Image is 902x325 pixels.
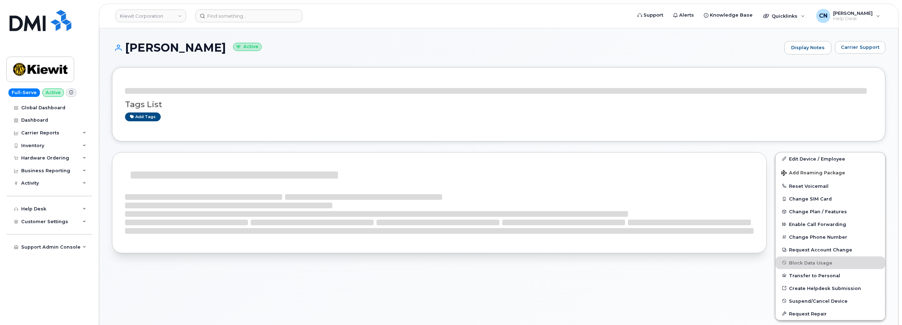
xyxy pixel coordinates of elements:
button: Enable Call Forwarding [776,218,885,231]
h3: Tags List [125,100,872,109]
button: Carrier Support [835,41,885,54]
button: Change Plan / Features [776,205,885,218]
button: Suspend/Cancel Device [776,295,885,307]
button: Transfer to Personal [776,269,885,282]
span: Change Plan / Features [789,209,847,214]
button: Request Repair [776,307,885,320]
span: Suspend/Cancel Device [789,298,848,303]
span: Carrier Support [841,44,879,51]
button: Block Data Usage [776,256,885,269]
span: Enable Call Forwarding [789,222,846,227]
a: Add tags [125,112,161,121]
button: Request Account Change [776,243,885,256]
a: Create Helpdesk Submission [776,282,885,295]
button: Add Roaming Package [776,165,885,180]
a: Edit Device / Employee [776,152,885,165]
h1: [PERSON_NAME] [112,41,781,54]
button: Change SIM Card [776,192,885,205]
small: Active [233,43,262,51]
a: Display Notes [784,41,831,54]
span: Add Roaming Package [781,170,845,177]
button: Reset Voicemail [776,180,885,192]
button: Change Phone Number [776,231,885,243]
